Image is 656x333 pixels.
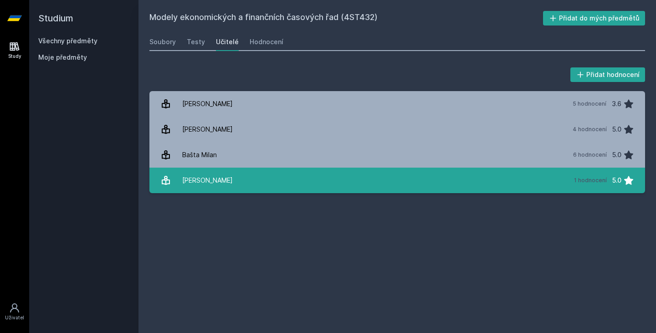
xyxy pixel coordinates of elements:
div: Bašta Milan [182,146,217,164]
div: Učitelé [216,37,239,46]
a: Testy [187,33,205,51]
div: [PERSON_NAME] [182,120,233,138]
div: Testy [187,37,205,46]
div: [PERSON_NAME] [182,95,233,113]
a: Učitelé [216,33,239,51]
div: 5.0 [612,120,621,138]
a: Uživatel [2,298,27,326]
div: Soubory [149,37,176,46]
button: Přidat hodnocení [570,67,646,82]
a: [PERSON_NAME] 1 hodnocení 5.0 [149,168,645,193]
div: 5 hodnocení [573,100,606,108]
button: Přidat do mých předmětů [543,11,646,26]
div: 6 hodnocení [573,151,607,159]
div: Study [8,53,21,60]
span: Moje předměty [38,53,87,62]
div: [PERSON_NAME] [182,171,233,190]
a: Soubory [149,33,176,51]
a: [PERSON_NAME] 4 hodnocení 5.0 [149,117,645,142]
div: 5.0 [612,146,621,164]
div: Uživatel [5,314,24,321]
a: Study [2,36,27,64]
a: Bašta Milan 6 hodnocení 5.0 [149,142,645,168]
div: 4 hodnocení [573,126,607,133]
div: Hodnocení [250,37,283,46]
div: 3.6 [612,95,621,113]
a: [PERSON_NAME] 5 hodnocení 3.6 [149,91,645,117]
div: 1 hodnocení [574,177,607,184]
h2: Modely ekonomických a finančních časových řad (4ST432) [149,11,543,26]
a: Hodnocení [250,33,283,51]
div: 5.0 [612,171,621,190]
a: Všechny předměty [38,37,97,45]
